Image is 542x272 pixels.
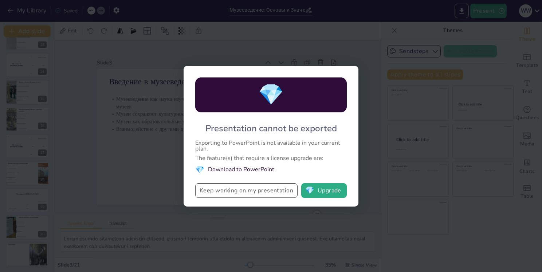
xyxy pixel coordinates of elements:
[195,155,347,161] div: The feature(s) that require a license upgrade are:
[301,183,347,198] button: diamondUpgrade
[205,123,337,134] div: Presentation cannot be exported
[258,81,284,109] span: diamond
[195,140,347,152] div: Exporting to PowerPoint is not available in your current plan.
[195,165,204,175] span: diamond
[195,183,298,198] button: Keep working on my presentation
[305,187,314,194] span: diamond
[195,165,347,175] li: Download to PowerPoint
